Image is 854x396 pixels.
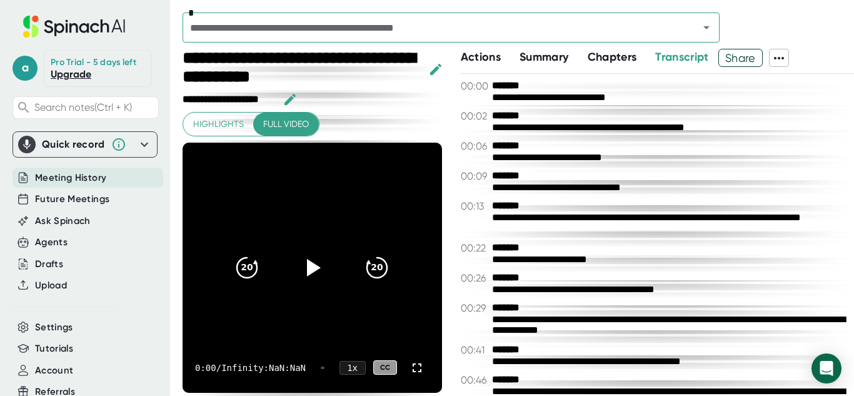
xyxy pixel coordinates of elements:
div: CC [373,360,397,375]
span: Chapters [588,50,637,64]
button: Drafts [35,257,63,272]
button: Meeting History [35,171,106,185]
a: Upgrade [51,68,91,80]
span: 00:00 [461,80,489,92]
span: 00:26 [461,272,489,284]
span: 00:22 [461,242,489,254]
button: Tutorials [35,342,73,356]
span: 00:09 [461,170,489,182]
button: Summary [520,49,568,66]
span: Search notes (Ctrl + K) [34,101,132,113]
div: Pro Trial - 5 days left [51,57,136,68]
button: Account [35,363,73,378]
span: 00:41 [461,344,489,356]
button: Chapters [588,49,637,66]
span: Highlights [193,116,244,132]
button: Highlights [183,113,254,136]
div: 0:00 / Infinity:NaN:NaN [195,363,306,373]
span: 00:13 [461,200,489,212]
button: Share [718,49,763,67]
span: 00:46 [461,374,489,386]
span: Full video [263,116,309,132]
span: 00:02 [461,110,489,122]
span: a [13,56,38,81]
button: Ask Spinach [35,214,91,228]
span: 00:29 [461,302,489,314]
span: Share [719,47,762,69]
button: Settings [35,320,73,335]
span: Transcript [655,50,709,64]
button: Open [698,19,715,36]
span: Summary [520,50,568,64]
span: Actions [461,50,501,64]
button: Future Meetings [35,192,109,206]
div: Quick record [42,138,105,151]
div: Open Intercom Messenger [811,353,841,383]
button: Agents [35,235,68,250]
div: Quick record [18,132,152,157]
div: 1 x [339,361,366,375]
span: 00:06 [461,140,489,152]
button: Transcript [655,49,709,66]
button: Upload [35,278,67,293]
button: Full video [253,113,319,136]
button: Actions [461,49,501,66]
